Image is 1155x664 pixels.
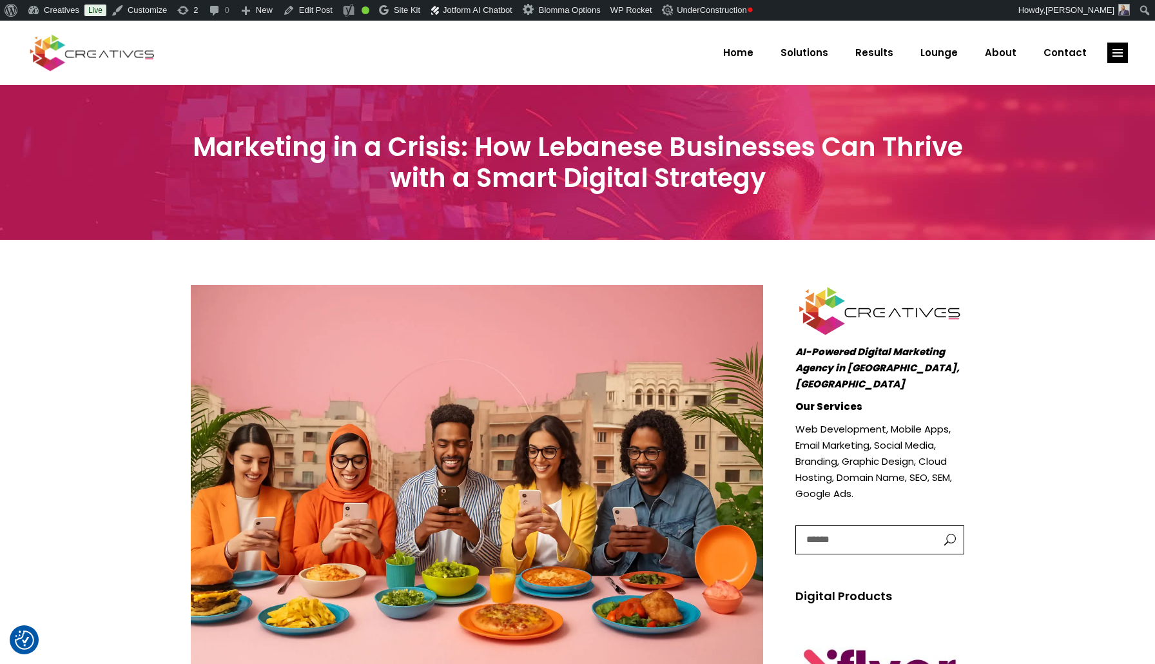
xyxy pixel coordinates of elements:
[15,630,34,650] button: Consent Preferences
[723,36,753,70] span: Home
[767,36,842,70] a: Solutions
[795,400,862,413] strong: Our Services
[971,36,1030,70] a: About
[1030,36,1100,70] a: Contact
[27,33,157,73] img: Creatives
[1043,36,1087,70] span: Contact
[710,36,767,70] a: Home
[1045,5,1114,15] span: [PERSON_NAME]
[907,36,971,70] a: Lounge
[795,587,965,605] h5: Digital Products
[1107,43,1128,63] a: link
[920,36,958,70] span: Lounge
[362,6,369,14] div: Good
[15,630,34,650] img: Revisit consent button
[795,285,965,337] img: Creatives | Marketing in a Crisis: How Lebanese Businesses Can Thrive with a Smart Digital Strategy
[985,36,1016,70] span: About
[842,36,907,70] a: Results
[394,5,420,15] span: Site Kit
[795,421,965,502] p: Web Development, Mobile Apps, Email Marketing, Social Media, Branding, Graphic Design, Cloud Host...
[662,5,675,15] img: Creatives | Marketing in a Crisis: How Lebanese Businesses Can Thrive with a Smart Digital Strategy
[795,345,960,391] em: AI-Powered Digital Marketing Agency in [GEOGRAPHIC_DATA], [GEOGRAPHIC_DATA]
[855,36,893,70] span: Results
[781,36,828,70] span: Solutions
[1118,4,1130,15] img: Creatives | Marketing in a Crisis: How Lebanese Businesses Can Thrive with a Smart Digital Strategy
[191,132,964,193] h3: Marketing in a Crisis: How Lebanese Businesses Can Thrive with a Smart Digital Strategy
[84,5,106,16] a: Live
[931,526,964,554] button: button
